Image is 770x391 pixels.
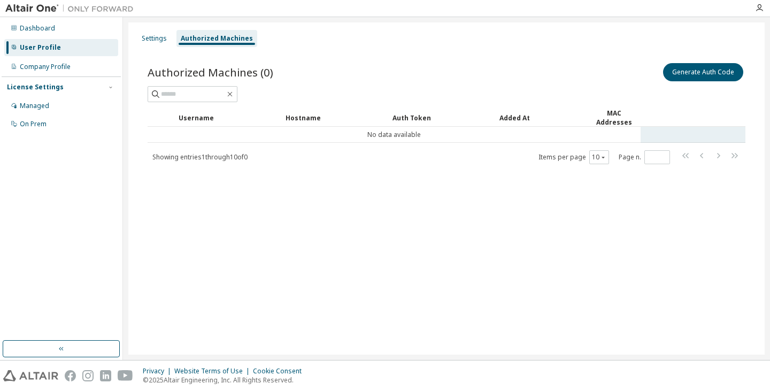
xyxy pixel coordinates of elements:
[499,109,583,126] div: Added At
[174,367,253,375] div: Website Terms of Use
[179,109,277,126] div: Username
[20,43,61,52] div: User Profile
[286,109,384,126] div: Hostname
[538,150,609,164] span: Items per page
[20,24,55,33] div: Dashboard
[591,109,636,127] div: MAC Addresses
[663,63,743,81] button: Generate Auth Code
[619,150,670,164] span: Page n.
[253,367,308,375] div: Cookie Consent
[118,370,133,381] img: youtube.svg
[3,370,58,381] img: altair_logo.svg
[7,83,64,91] div: License Settings
[142,34,167,43] div: Settings
[100,370,111,381] img: linkedin.svg
[143,375,308,385] p: © 2025 Altair Engineering, Inc. All Rights Reserved.
[148,127,641,143] td: No data available
[20,63,71,71] div: Company Profile
[592,153,606,162] button: 10
[20,102,49,110] div: Managed
[181,34,253,43] div: Authorized Machines
[20,120,47,128] div: On Prem
[5,3,139,14] img: Altair One
[65,370,76,381] img: facebook.svg
[143,367,174,375] div: Privacy
[148,65,273,80] span: Authorized Machines (0)
[392,109,491,126] div: Auth Token
[152,152,248,162] span: Showing entries 1 through 10 of 0
[82,370,94,381] img: instagram.svg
